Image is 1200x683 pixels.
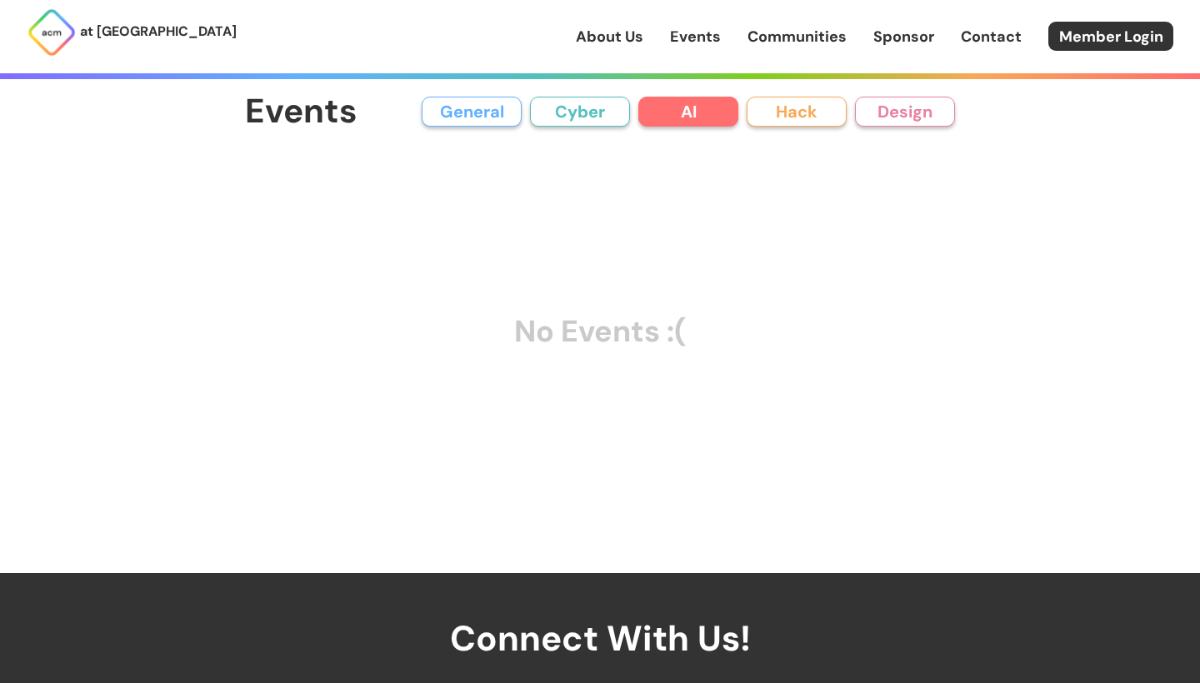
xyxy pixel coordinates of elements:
[576,26,643,47] a: About Us
[245,93,357,131] h1: Events
[422,97,522,127] button: General
[855,97,955,127] button: Design
[873,26,934,47] a: Sponsor
[27,7,237,57] a: at [GEOGRAPHIC_DATA]
[282,573,918,658] h2: Connect With Us!
[961,26,1022,47] a: Contact
[530,97,630,127] button: Cyber
[747,97,847,127] button: Hack
[27,7,77,57] img: ACM Logo
[670,26,721,47] a: Events
[1048,22,1173,51] a: Member Login
[638,97,738,127] button: AI
[80,21,237,42] p: at [GEOGRAPHIC_DATA]
[245,161,955,502] div: No Events :(
[747,26,847,47] a: Communities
